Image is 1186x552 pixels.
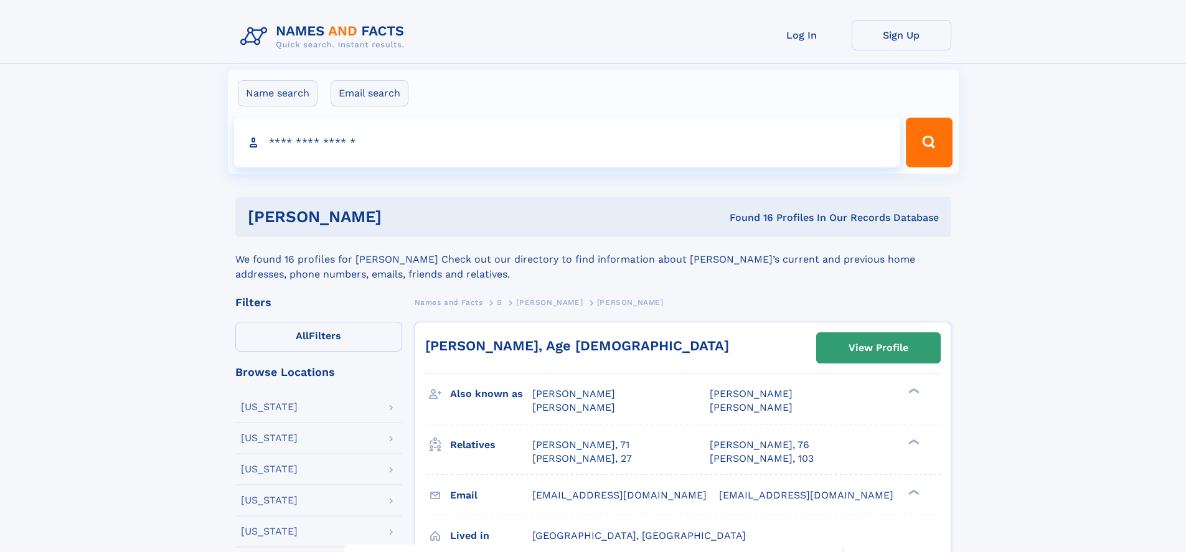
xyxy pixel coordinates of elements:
[425,338,729,353] a: [PERSON_NAME], Age [DEMOGRAPHIC_DATA]
[905,437,920,446] div: ❯
[516,298,583,307] span: [PERSON_NAME]
[241,526,298,536] div: [US_STATE]
[849,334,908,362] div: View Profile
[296,330,309,342] span: All
[532,452,632,465] a: [PERSON_NAME], 27
[234,118,901,167] input: search input
[235,322,402,352] label: Filters
[532,438,629,452] a: [PERSON_NAME], 71
[497,294,502,310] a: S
[710,438,809,452] a: [PERSON_NAME], 76
[238,80,318,106] label: Name search
[450,525,532,546] h3: Lived in
[241,433,298,443] div: [US_STATE]
[415,294,483,310] a: Names and Facts
[555,211,939,225] div: Found 16 Profiles In Our Records Database
[516,294,583,310] a: [PERSON_NAME]
[710,401,793,413] span: [PERSON_NAME]
[241,464,298,474] div: [US_STATE]
[450,485,532,506] h3: Email
[752,20,852,50] a: Log In
[241,495,298,505] div: [US_STATE]
[719,489,893,501] span: [EMAIL_ADDRESS][DOMAIN_NAME]
[817,333,940,363] a: View Profile
[906,118,952,167] button: Search Button
[235,367,402,378] div: Browse Locations
[710,452,814,465] a: [PERSON_NAME], 103
[905,488,920,496] div: ❯
[331,80,408,106] label: Email search
[532,530,746,541] span: [GEOGRAPHIC_DATA], [GEOGRAPHIC_DATA]
[852,20,951,50] a: Sign Up
[235,297,402,308] div: Filters
[241,402,298,412] div: [US_STATE]
[710,388,793,400] span: [PERSON_NAME]
[235,237,951,282] div: We found 16 profiles for [PERSON_NAME] Check out our directory to find information about [PERSON_...
[597,298,664,307] span: [PERSON_NAME]
[532,401,615,413] span: [PERSON_NAME]
[532,388,615,400] span: [PERSON_NAME]
[450,434,532,456] h3: Relatives
[450,383,532,405] h3: Also known as
[235,20,415,54] img: Logo Names and Facts
[532,489,707,501] span: [EMAIL_ADDRESS][DOMAIN_NAME]
[248,209,556,225] h1: [PERSON_NAME]
[905,387,920,395] div: ❯
[497,298,502,307] span: S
